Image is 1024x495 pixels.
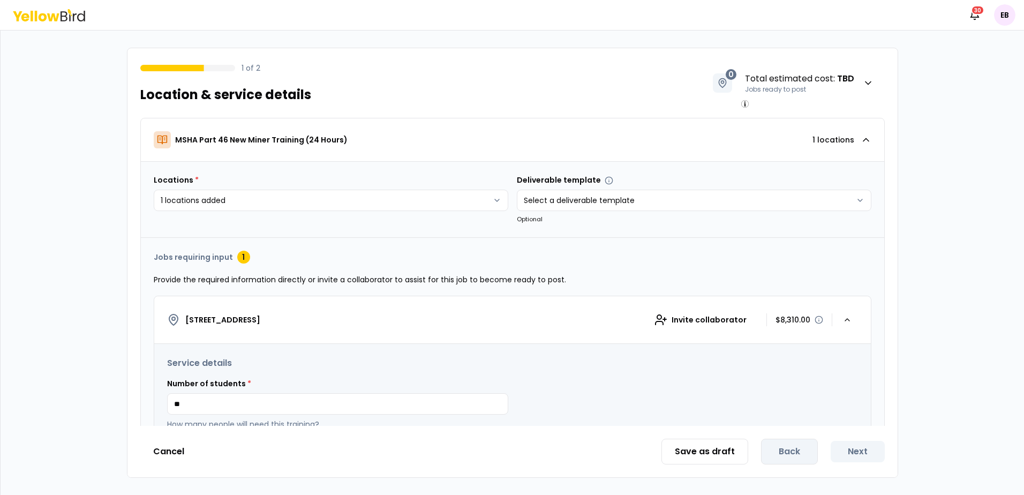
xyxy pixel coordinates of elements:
[517,215,543,223] small: Optional
[154,252,233,262] h3: Jobs requiring input
[140,86,311,103] h1: Location & service details
[745,85,806,94] span: Jobs ready to post
[175,134,348,145] p: MSHA Part 46 New Miner Training (24 Hours)
[672,314,747,325] span: Invite collaborator
[141,118,884,161] button: MSHA Part 46 New Miner Training (24 Hours)1 locations
[964,4,985,26] button: 30
[643,309,758,331] div: Invite collaborator
[154,175,199,185] label: Locations
[812,134,854,145] p: 1 locations
[140,441,197,462] button: Cancel
[775,314,810,325] p: $8,310.00
[167,419,508,430] p: How many people will need this training?
[837,72,854,85] strong: TBD
[185,314,260,325] h4: [STREET_ADDRESS]
[745,72,854,85] span: Total estimated cost :
[661,439,748,464] button: Save as draft
[242,63,260,73] p: 1 of 2
[971,5,984,15] div: 30
[237,251,250,264] div: 1
[167,357,858,370] h3: Service details
[154,274,871,285] p: Provide the required information directly or invite a collaborator to assist for this job to beco...
[161,195,225,206] span: 1 locations added
[726,69,736,80] span: 0
[167,378,251,389] label: Number of students
[517,190,871,211] button: Select a deliverable template
[517,175,613,185] label: Deliverable template
[524,195,635,206] span: Select a deliverable template
[994,4,1015,26] span: EB
[154,296,871,344] button: [STREET_ADDRESS]Invite collaborator$8,310.00
[154,190,508,211] button: 1 locations added
[702,61,885,105] button: 0Total estimated cost: TBDJobs ready to post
